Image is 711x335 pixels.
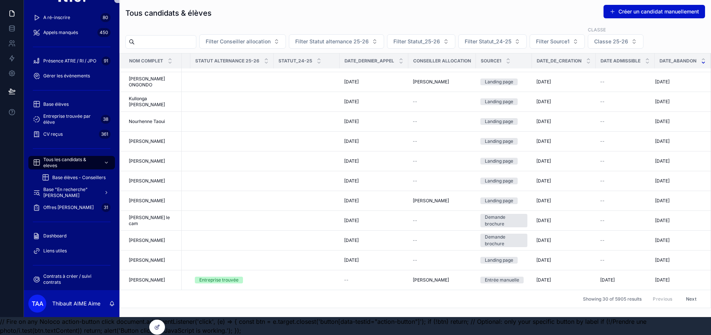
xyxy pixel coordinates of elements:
span: -- [600,237,605,243]
span: [DATE] [344,218,359,224]
div: Demande brochure [485,234,523,247]
a: [PERSON_NAME] le cam [129,215,177,227]
div: Landing page [485,118,513,125]
span: [DATE] [600,277,615,283]
div: Entrée manuelle [485,277,519,283]
span: [DATE] [655,257,670,263]
div: Entreprise trouvée [199,277,238,283]
span: [DATE] [344,119,359,125]
a: -- [600,218,650,224]
span: [DATE] [655,79,670,85]
a: -- [413,138,471,144]
span: -- [413,178,417,184]
a: Landing page [480,98,527,105]
span: -- [600,119,605,125]
a: [DATE] [536,178,591,184]
button: Select Button [387,34,455,49]
span: [PERSON_NAME] [129,158,165,164]
span: Entreprise trouvée par élève [43,113,98,125]
span: [DATE] [655,119,670,125]
span: -- [413,99,417,105]
span: Statut_24-25 [278,58,312,64]
span: CV reçus [43,131,63,137]
span: [DATE] [344,79,359,85]
a: CV reçus361 [28,127,115,141]
a: Demande brochure [480,214,527,227]
span: [DATE] [536,99,551,105]
a: -- [413,99,471,105]
a: [DATE] [536,79,591,85]
span: Classe 25-26 [594,38,628,45]
a: Landing page [480,138,527,145]
div: Landing page [485,98,513,105]
a: -- [413,158,471,164]
a: Kullonga [PERSON_NAME] [129,96,177,108]
a: Landing page [480,197,527,204]
a: Landing page [480,79,527,85]
a: Liens utiles [28,244,115,258]
span: Filter Source1 [536,38,570,45]
div: 31 [102,203,110,212]
a: [DATE] [655,79,702,85]
button: Select Button [289,34,384,49]
a: -- [600,237,650,243]
span: Date_Abandon [659,58,696,64]
a: [PERSON_NAME] [129,138,177,144]
a: [DATE] [536,99,591,105]
label: Classe [588,26,606,33]
span: [PERSON_NAME] [413,277,449,283]
a: [DATE] [344,119,404,125]
span: Date_dernier_appel [344,58,394,64]
a: Présence ATRE / RI / JPO91 [28,54,115,68]
p: Thibault AIME Aime [52,300,100,307]
div: Landing page [485,138,513,145]
span: Filter Statut alternance 25-26 [295,38,369,45]
span: Dashboard [43,233,66,239]
span: [PERSON_NAME] [129,198,165,204]
div: scrollable content [24,12,119,290]
div: Landing page [485,79,513,85]
span: [DATE] [344,198,359,204]
a: [DATE] [655,178,702,184]
a: [PERSON_NAME] ONGONDO [129,76,177,88]
a: Base élèves - Conseillers [37,171,115,184]
span: [DATE] [344,99,359,105]
a: Contrats à créer / suivi contrats [28,273,115,286]
span: [DATE] [344,257,359,263]
span: Date_de_creation [537,58,581,64]
a: -- [413,257,471,263]
span: Nom complet [129,58,163,64]
a: [DATE] [536,119,591,125]
a: Demande brochure [480,234,527,247]
a: [PERSON_NAME] [129,178,177,184]
div: 80 [100,13,110,22]
a: [DATE] [655,138,702,144]
span: Filter Conseiller allocation [206,38,271,45]
span: [DATE] [344,237,359,243]
a: -- [600,178,650,184]
a: -- [600,119,650,125]
span: [DATE] [344,178,359,184]
span: Filter Statut_24-25 [465,38,511,45]
a: Landing page [480,178,527,184]
a: Entreprise trouvée par élève38 [28,113,115,126]
span: [PERSON_NAME] [129,277,165,283]
a: -- [413,237,471,243]
span: -- [600,178,605,184]
span: [DATE] [344,138,359,144]
span: [DATE] [536,218,551,224]
span: -- [413,218,417,224]
span: [DATE] [655,218,670,224]
span: Base élèves - Conseillers [52,175,106,181]
span: -- [600,218,605,224]
span: Filter Statut_25-26 [393,38,440,45]
a: [DATE] [655,198,702,204]
span: Base élèves [43,101,69,107]
span: -- [413,237,417,243]
div: 91 [102,56,110,65]
a: -- [344,277,404,283]
span: Tous les candidats & eleves [43,157,98,169]
span: -- [600,138,605,144]
a: [PERSON_NAME] [413,79,471,85]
